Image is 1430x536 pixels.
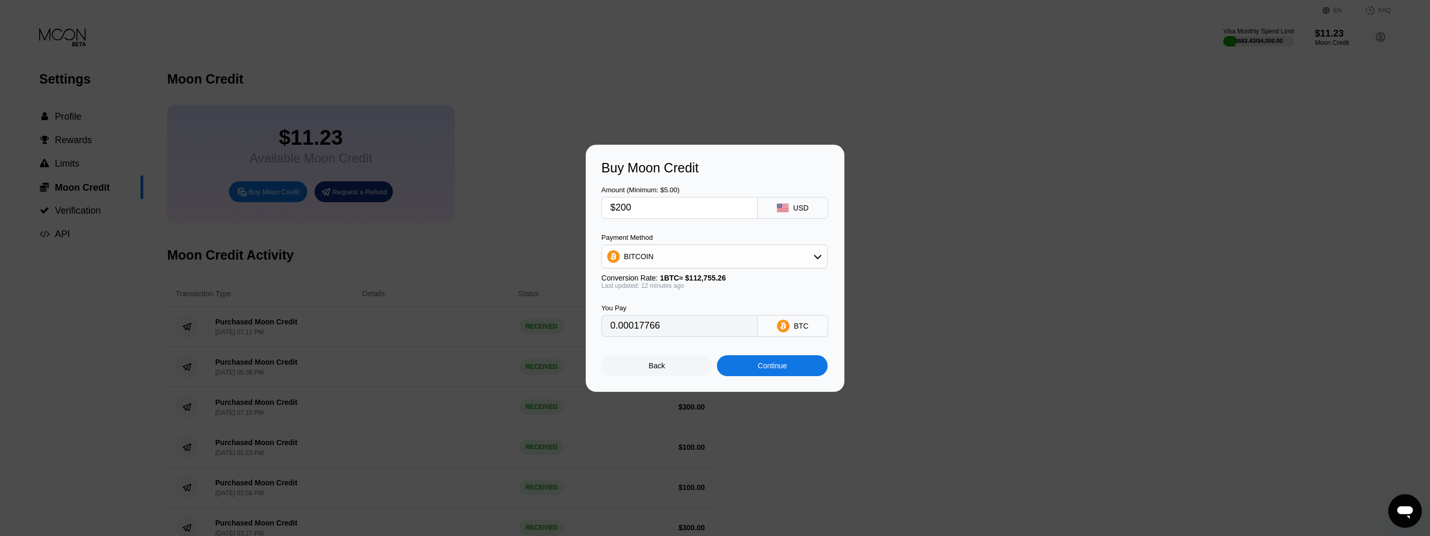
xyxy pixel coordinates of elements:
[649,362,665,370] div: Back
[758,362,787,370] div: Continue
[624,252,654,261] div: BITCOIN
[717,355,828,376] div: Continue
[602,246,827,267] div: BITCOIN
[610,197,749,218] input: $0.00
[601,355,712,376] div: Back
[601,304,758,312] div: You Pay
[601,282,828,289] div: Last updated: 12 minutes ago
[601,234,828,241] div: Payment Method
[601,274,828,282] div: Conversion Rate:
[660,274,726,282] span: 1 BTC ≈ $112,755.26
[601,186,758,194] div: Amount (Minimum: $5.00)
[1388,494,1422,528] iframe: Button to launch messaging window
[601,160,829,176] div: Buy Moon Credit
[793,204,809,212] div: USD
[794,322,808,330] div: BTC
